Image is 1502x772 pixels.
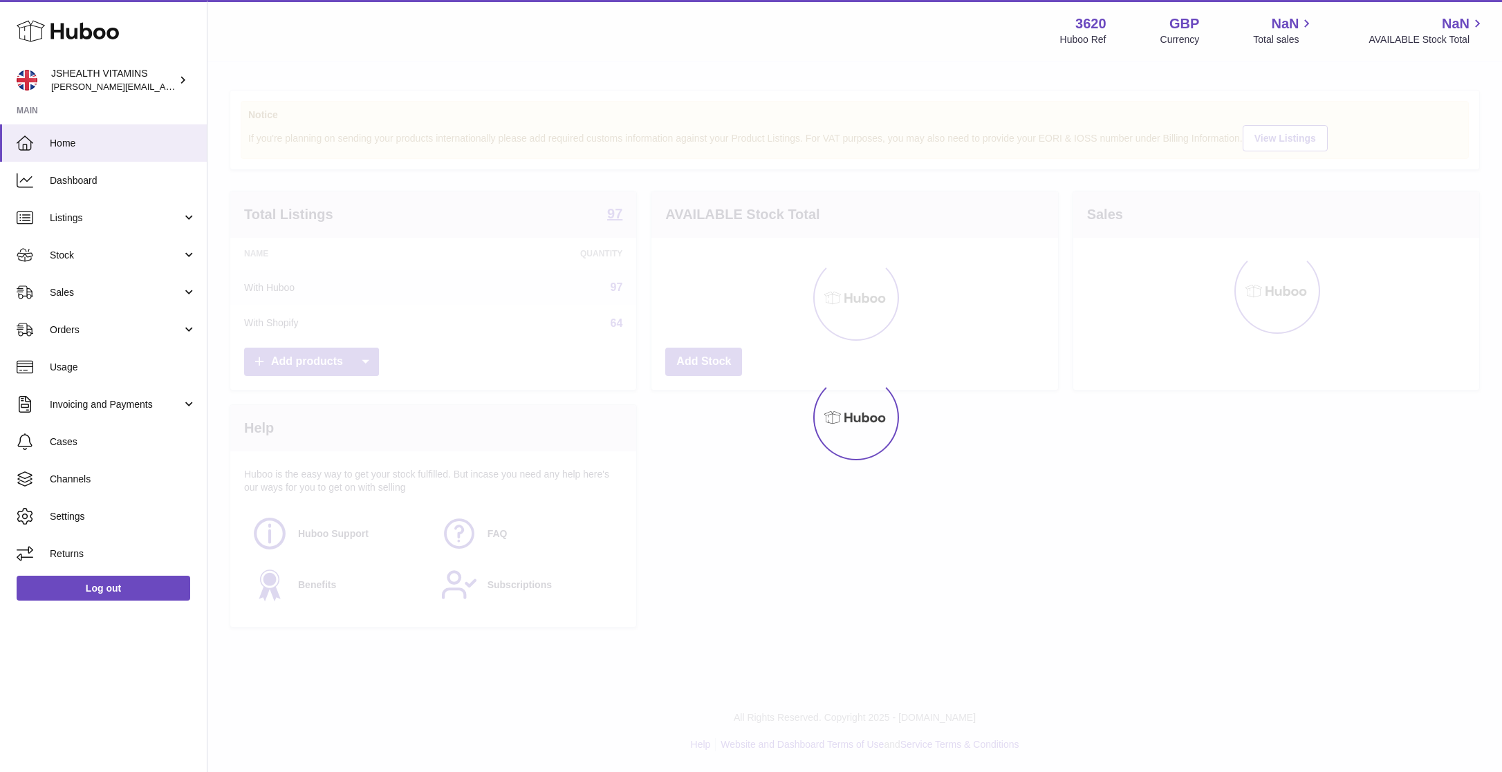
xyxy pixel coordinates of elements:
div: JSHEALTH VITAMINS [51,67,176,93]
a: NaN Total sales [1253,15,1315,46]
a: Log out [17,576,190,601]
span: Stock [50,249,182,262]
span: Settings [50,510,196,523]
div: Currency [1160,33,1200,46]
strong: 3620 [1075,15,1106,33]
span: [PERSON_NAME][EMAIL_ADDRESS][DOMAIN_NAME] [51,81,277,92]
span: Listings [50,211,182,225]
img: francesca@jshealthvitamins.com [17,70,37,91]
span: Channels [50,473,196,486]
span: Cases [50,435,196,449]
span: AVAILABLE Stock Total [1369,33,1485,46]
span: Invoicing and Payments [50,398,182,411]
span: Home [50,137,196,150]
span: Returns [50,547,196,561]
span: Dashboard [50,174,196,187]
a: NaN AVAILABLE Stock Total [1369,15,1485,46]
span: NaN [1442,15,1469,33]
span: NaN [1271,15,1299,33]
div: Huboo Ref [1060,33,1106,46]
span: Total sales [1253,33,1315,46]
span: Sales [50,286,182,299]
span: Usage [50,361,196,374]
span: Orders [50,323,182,337]
strong: GBP [1169,15,1199,33]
